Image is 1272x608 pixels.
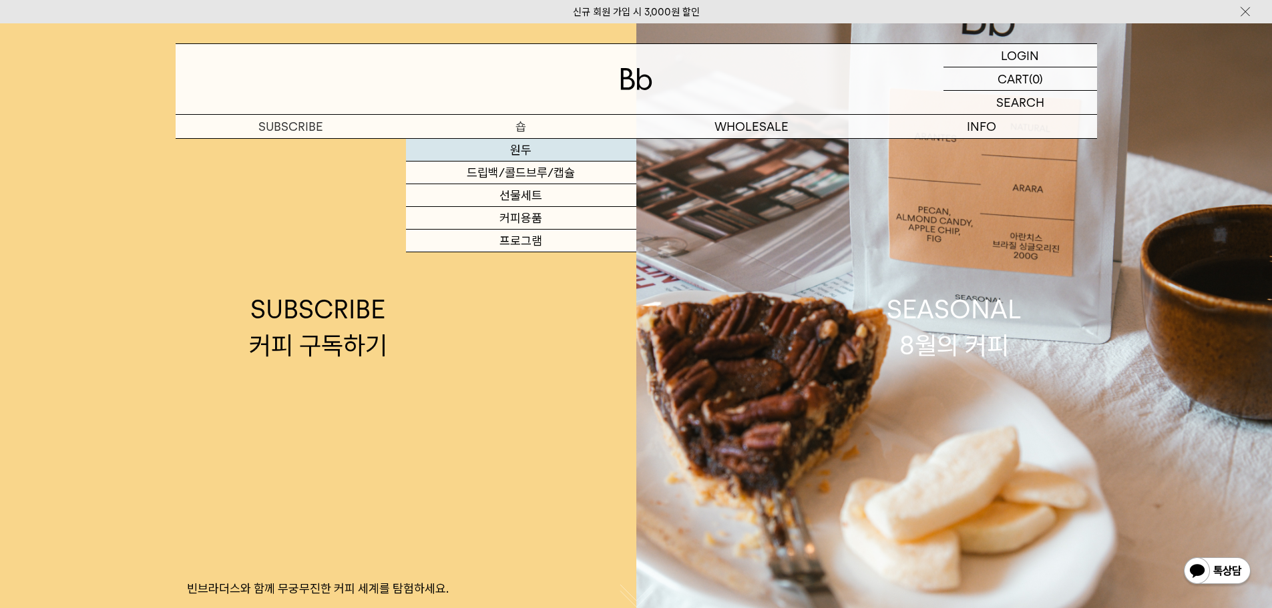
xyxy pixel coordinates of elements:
[998,67,1029,90] p: CART
[636,115,867,138] p: WHOLESALE
[867,115,1097,138] p: INFO
[573,6,700,18] a: 신규 회원 가입 시 3,000원 할인
[406,207,636,230] a: 커피용품
[406,184,636,207] a: 선물세트
[406,230,636,252] a: 프로그램
[406,139,636,162] a: 원두
[406,162,636,184] a: 드립백/콜드브루/캡슐
[1029,67,1043,90] p: (0)
[1183,556,1252,588] img: 카카오톡 채널 1:1 채팅 버튼
[887,292,1022,362] div: SEASONAL 8월의 커피
[943,67,1097,91] a: CART (0)
[249,292,387,362] div: SUBSCRIBE 커피 구독하기
[620,68,652,90] img: 로고
[406,115,636,138] a: 숍
[943,44,1097,67] a: LOGIN
[1001,44,1039,67] p: LOGIN
[176,115,406,138] a: SUBSCRIBE
[996,91,1044,114] p: SEARCH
